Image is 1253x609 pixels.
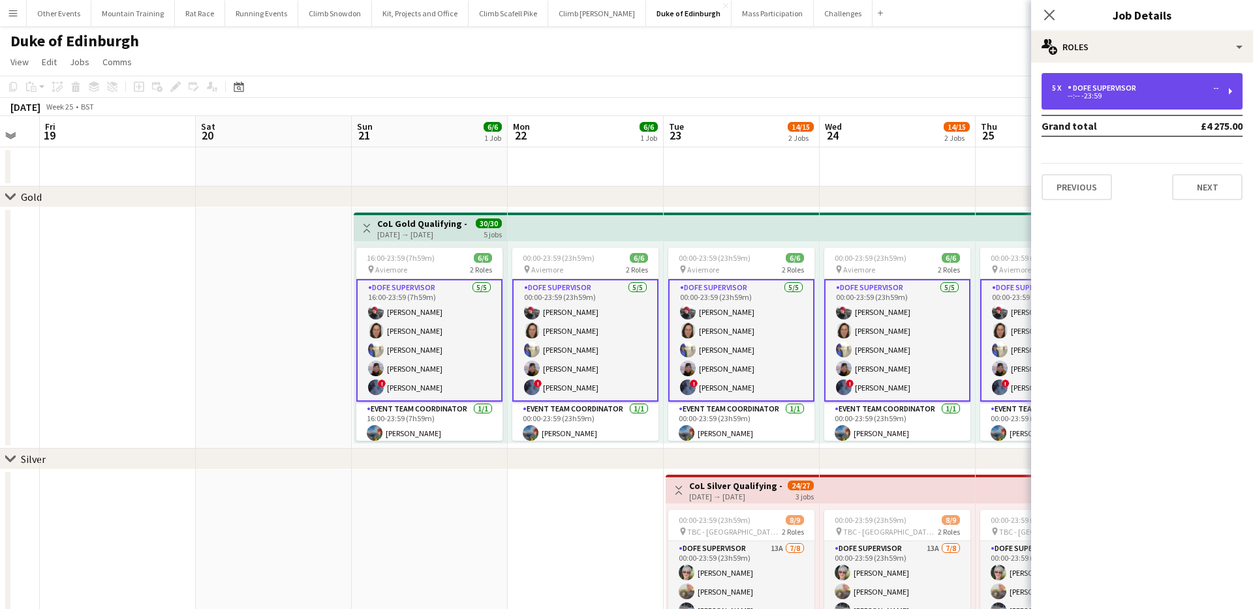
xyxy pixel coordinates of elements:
div: Gold [21,190,42,203]
span: Edit [42,56,57,68]
app-card-role: DofE Supervisor5/500:00-23:59 (23h59m)[PERSON_NAME][PERSON_NAME][PERSON_NAME][PERSON_NAME]![PERSO... [512,279,658,402]
span: 6/6 [630,253,648,263]
span: Aviemore [375,265,407,275]
div: 00:00-23:59 (23h59m)6/6 Aviemore2 RolesDofE Supervisor5/500:00-23:59 (23h59m)[PERSON_NAME][PERSON... [512,248,658,441]
div: Roles [1031,31,1253,63]
div: 16:00-23:59 (7h59m)6/6 Aviemore2 RolesDofE Supervisor5/516:00-23:59 (7h59m)[PERSON_NAME][PERSON_N... [356,248,503,441]
span: 6/6 [484,122,502,132]
h1: Duke of Edinburgh [10,31,139,51]
button: Mass Participation [732,1,814,26]
button: Other Events [27,1,91,26]
div: BST [81,102,94,111]
span: 2 Roles [782,265,804,275]
div: [DATE] → [DATE] [689,492,782,501]
span: Week 25 [43,102,76,111]
span: ! [846,379,854,387]
span: 6/6 [474,253,492,263]
span: Fri [45,121,55,132]
span: 2 Roles [938,527,960,537]
a: Comms [97,53,137,70]
div: 3 jobs [796,490,814,501]
h3: CoL Silver Qualifying - [689,480,782,492]
button: Challenges [814,1,873,26]
span: 6/6 [786,253,804,263]
div: Silver [21,453,46,466]
app-card-role: DofE Supervisor5/500:00-23:59 (23h59m)[PERSON_NAME][PERSON_NAME][PERSON_NAME][PERSON_NAME]![PERSO... [668,279,814,402]
span: 2 Roles [470,265,492,275]
button: Duke of Edinburgh [646,1,732,26]
span: TBC - [GEOGRAPHIC_DATA] Area [999,527,1094,537]
a: Edit [37,53,62,70]
span: 20 [199,128,215,143]
div: [DATE] [10,100,40,113]
h3: Job Details [1031,7,1253,23]
span: 23 [667,128,684,143]
span: 00:00-23:59 (23h59m) [523,253,595,263]
app-job-card: 00:00-23:59 (23h59m)6/6 Aviemore2 RolesDofE Supervisor5/500:00-23:59 (23h59m)[PERSON_NAME][PERSON... [668,248,814,441]
td: Grand total [1042,115,1160,136]
span: Thu [981,121,997,132]
span: 21 [355,128,373,143]
span: Aviemore [843,265,875,275]
a: View [5,53,34,70]
span: 00:00-23:59 (23h59m) [835,253,906,263]
span: ! [690,379,698,387]
div: 1 Job [484,133,501,143]
span: 6/6 [942,253,960,263]
button: Climb [PERSON_NAME] [548,1,646,26]
span: Comms [102,56,132,68]
a: Jobs [65,53,95,70]
button: Running Events [225,1,298,26]
app-card-role: DofE Supervisor5/500:00-23:59 (23h59m)[PERSON_NAME][PERSON_NAME][PERSON_NAME][PERSON_NAME]![PERSO... [980,279,1126,402]
span: 00:00-23:59 (23h59m) [835,515,906,525]
td: £4 275.00 [1160,115,1243,136]
div: 5 x [1052,83,1068,93]
span: 14/15 [788,122,814,132]
span: 22 [511,128,530,143]
button: Climb Snowdon [298,1,372,26]
div: [DATE] → [DATE] [377,230,467,239]
span: 00:00-23:59 (23h59m) [991,515,1062,525]
span: 25 [979,128,997,143]
span: 30/30 [476,218,502,228]
app-card-role: Event Team Coordinator1/100:00-23:59 (23h59m)[PERSON_NAME] [668,402,814,446]
span: Sun [357,121,373,132]
span: 2 Roles [782,527,804,537]
span: 24/27 [788,481,814,490]
span: Aviemore [687,265,719,275]
span: Tue [669,121,684,132]
div: 1 Job [640,133,657,143]
span: 2 Roles [626,265,648,275]
span: 00:00-23:59 (23h59m) [991,253,1062,263]
span: TBC - [GEOGRAPHIC_DATA] Area [687,527,782,537]
app-card-role: Event Team Coordinator1/100:00-23:59 (23h59m)[PERSON_NAME] [512,402,658,446]
span: 00:00-23:59 (23h59m) [679,515,750,525]
span: 19 [43,128,55,143]
span: Wed [825,121,842,132]
span: Aviemore [999,265,1031,275]
button: Previous [1042,174,1112,200]
button: Rat Race [175,1,225,26]
span: Sat [201,121,215,132]
app-card-role: Event Team Coordinator1/100:00-23:59 (23h59m)[PERSON_NAME] [824,402,970,446]
span: Mon [513,121,530,132]
app-card-role: Event Team Coordinator1/100:00-23:59 (23h59m)[PERSON_NAME] [980,402,1126,446]
span: 24 [823,128,842,143]
button: Mountain Training [91,1,175,26]
span: 00:00-23:59 (23h59m) [679,253,750,263]
span: 6/6 [640,122,658,132]
span: 16:00-23:59 (7h59m) [367,253,435,263]
span: 8/9 [942,515,960,525]
span: 2 Roles [938,265,960,275]
h3: CoL Gold Qualifying - [377,218,467,230]
div: 2 Jobs [788,133,813,143]
span: 8/9 [786,515,804,525]
span: 14/15 [944,122,970,132]
app-card-role: DofE Supervisor5/516:00-23:59 (7h59m)[PERSON_NAME][PERSON_NAME][PERSON_NAME][PERSON_NAME]![PERSON... [356,279,503,402]
span: Aviemore [531,265,563,275]
app-job-card: 00:00-23:59 (23h59m)6/6 Aviemore2 RolesDofE Supervisor5/500:00-23:59 (23h59m)[PERSON_NAME][PERSON... [824,248,970,441]
span: ! [378,379,386,387]
div: 2 Jobs [944,133,969,143]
